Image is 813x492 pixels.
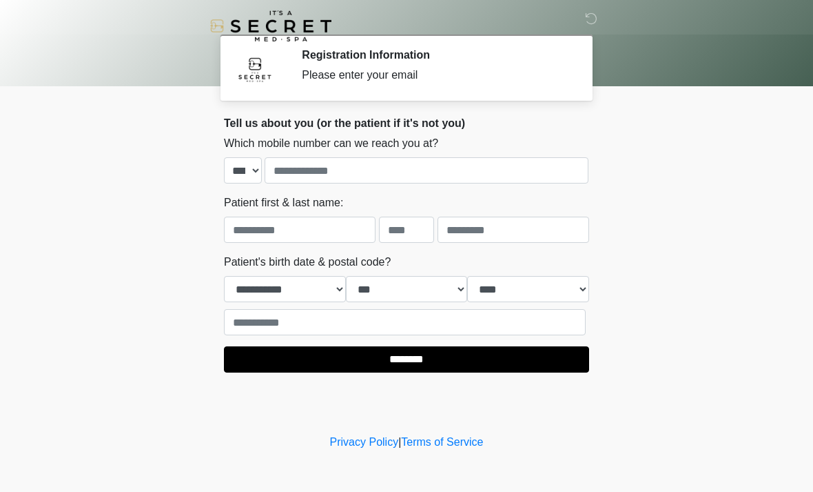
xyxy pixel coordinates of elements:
[302,67,568,83] div: Please enter your email
[401,436,483,448] a: Terms of Service
[234,48,276,90] img: Agent Avatar
[224,195,343,211] label: Patient first & last name:
[224,117,589,130] h2: Tell us about you (or the patient if it's not you)
[398,436,401,448] a: |
[330,436,399,448] a: Privacy Policy
[224,135,438,152] label: Which mobile number can we reach you at?
[302,48,568,61] h2: Registration Information
[224,254,391,270] label: Patient's birth date & postal code?
[210,10,331,41] img: It's A Secret Med Spa Logo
